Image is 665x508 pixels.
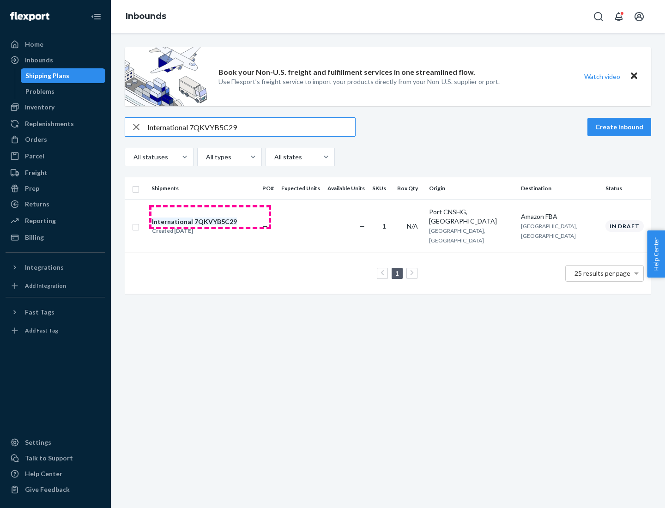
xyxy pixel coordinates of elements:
[148,177,259,200] th: Shipments
[521,223,577,239] span: [GEOGRAPHIC_DATA], [GEOGRAPHIC_DATA]
[25,233,44,242] div: Billing
[10,12,49,21] img: Flexport logo
[25,87,54,96] div: Problems
[429,207,514,226] div: Port CNSHG, [GEOGRAPHIC_DATA]
[574,269,630,277] span: 25 results per page
[6,149,105,163] a: Parcel
[25,308,54,317] div: Fast Tags
[6,165,105,180] a: Freight
[259,177,278,200] th: PO#
[278,177,324,200] th: Expected Units
[324,177,369,200] th: Available Units
[25,263,64,272] div: Integrations
[6,100,105,115] a: Inventory
[359,222,365,230] span: —
[25,469,62,478] div: Help Center
[218,67,475,78] p: Book your Non-U.S. freight and fulfillment services in one streamlined flow.
[25,200,49,209] div: Returns
[605,220,644,232] div: In draft
[578,70,626,83] button: Watch video
[6,466,105,481] a: Help Center
[25,71,69,80] div: Shipping Plans
[6,435,105,450] a: Settings
[610,7,628,26] button: Open notifications
[630,7,648,26] button: Open account menu
[407,222,418,230] span: N/A
[152,226,237,236] div: Created [DATE]
[25,151,44,161] div: Parcel
[6,278,105,293] a: Add Integration
[133,152,133,162] input: All statuses
[152,218,193,225] em: International
[25,168,48,177] div: Freight
[25,55,53,65] div: Inbounds
[6,323,105,338] a: Add Fast Tag
[628,70,640,83] button: Close
[262,222,268,230] span: —
[425,177,517,200] th: Origin
[6,116,105,131] a: Replenishments
[6,260,105,275] button: Integrations
[21,84,106,99] a: Problems
[25,327,58,334] div: Add Fast Tag
[647,230,665,278] button: Help Center
[517,177,602,200] th: Destination
[194,218,237,225] em: 7QKVYB5C29
[429,227,485,244] span: [GEOGRAPHIC_DATA], [GEOGRAPHIC_DATA]
[25,40,43,49] div: Home
[369,177,393,200] th: SKUs
[87,7,105,26] button: Close Navigation
[393,177,425,200] th: Box Qty
[25,438,51,447] div: Settings
[6,53,105,67] a: Inbounds
[589,7,608,26] button: Open Search Box
[25,119,74,128] div: Replenishments
[6,37,105,52] a: Home
[218,77,500,86] p: Use Flexport’s freight service to import your products directly from your Non-U.S. supplier or port.
[25,454,73,463] div: Talk to Support
[6,305,105,320] button: Fast Tags
[6,197,105,212] a: Returns
[602,177,651,200] th: Status
[25,103,54,112] div: Inventory
[6,181,105,196] a: Prep
[6,132,105,147] a: Orders
[25,135,47,144] div: Orders
[25,485,70,494] div: Give Feedback
[521,212,598,221] div: Amazon FBA
[382,222,386,230] span: 1
[6,230,105,245] a: Billing
[118,3,174,30] ol: breadcrumbs
[21,68,106,83] a: Shipping Plans
[6,213,105,228] a: Reporting
[6,482,105,497] button: Give Feedback
[25,216,56,225] div: Reporting
[25,282,66,290] div: Add Integration
[25,184,39,193] div: Prep
[587,118,651,136] button: Create inbound
[6,451,105,466] a: Talk to Support
[147,118,355,136] input: Search inbounds by name, destination, msku...
[126,11,166,21] a: Inbounds
[205,152,206,162] input: All types
[393,269,401,277] a: Page 1 is your current page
